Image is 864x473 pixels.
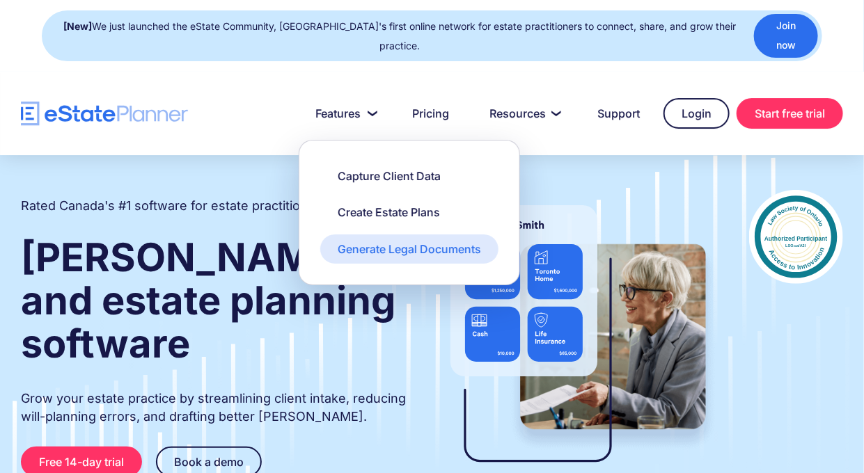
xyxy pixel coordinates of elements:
[754,14,818,58] a: Join now
[737,98,843,129] a: Start free trial
[473,99,574,127] a: Resources
[320,161,458,191] a: Capture Client Data
[56,17,744,56] div: We just launched the eState Community, [GEOGRAPHIC_DATA]'s first online network for estate practi...
[21,234,395,367] strong: [PERSON_NAME] and estate planning software
[63,20,92,32] strong: [New]
[320,198,457,227] a: Create Estate Plans
[663,98,730,129] a: Login
[338,168,441,184] div: Capture Client Data
[21,390,407,426] p: Grow your estate practice by streamlining client intake, reducing will-planning errors, and draft...
[338,241,481,257] div: Generate Legal Documents
[395,99,466,127] a: Pricing
[338,205,440,220] div: Create Estate Plans
[21,197,327,215] h2: Rated Canada's #1 software for estate practitioners
[21,102,188,126] a: home
[581,99,657,127] a: Support
[299,99,388,127] a: Features
[320,234,498,264] a: Generate Legal Documents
